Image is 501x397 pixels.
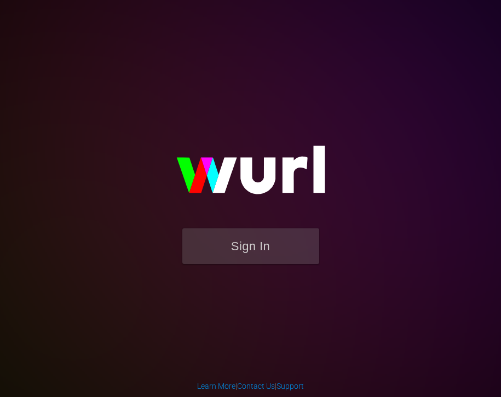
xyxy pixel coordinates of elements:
[197,381,304,392] div: | |
[277,382,304,390] a: Support
[182,228,319,264] button: Sign In
[197,382,235,390] a: Learn More
[141,122,360,228] img: wurl-logo-on-black-223613ac3d8ba8fe6dc639794a292ebdb59501304c7dfd60c99c58986ef67473.svg
[237,382,275,390] a: Contact Us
